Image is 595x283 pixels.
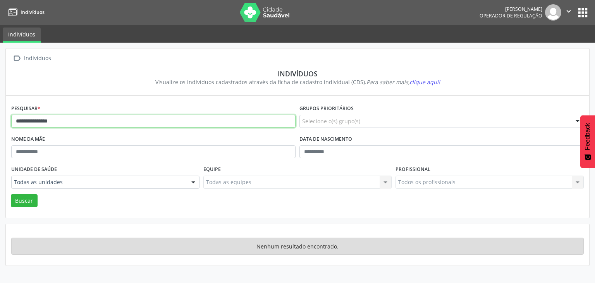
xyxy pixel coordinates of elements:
label: Nome da mãe [11,133,45,145]
div: Indivíduos [17,69,578,78]
a:  Indivíduos [11,53,52,64]
div: Visualize os indivíduos cadastrados através da ficha de cadastro individual (CDS). [17,78,578,86]
a: Indivíduos [3,28,41,43]
button: apps [576,6,590,19]
label: Profissional [396,164,430,176]
img: img [545,4,561,21]
i:  [11,53,22,64]
label: Unidade de saúde [11,164,57,176]
span: Todas as unidades [14,178,184,186]
button:  [561,4,576,21]
label: Data de nascimento [299,133,352,145]
span: Indivíduos [21,9,45,16]
button: Feedback - Mostrar pesquisa [580,115,595,168]
div: Nenhum resultado encontrado. [11,238,584,255]
span: Feedback [584,123,591,150]
div: Indivíduos [22,53,52,64]
span: clique aqui! [409,78,440,86]
span: Selecione o(s) grupo(s) [302,117,360,125]
label: Grupos prioritários [299,103,354,115]
button: Buscar [11,194,38,207]
div: [PERSON_NAME] [480,6,542,12]
a: Indivíduos [5,6,45,19]
label: Equipe [203,164,221,176]
i:  [564,7,573,16]
label: Pesquisar [11,103,40,115]
span: Operador de regulação [480,12,542,19]
i: Para saber mais, [366,78,440,86]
